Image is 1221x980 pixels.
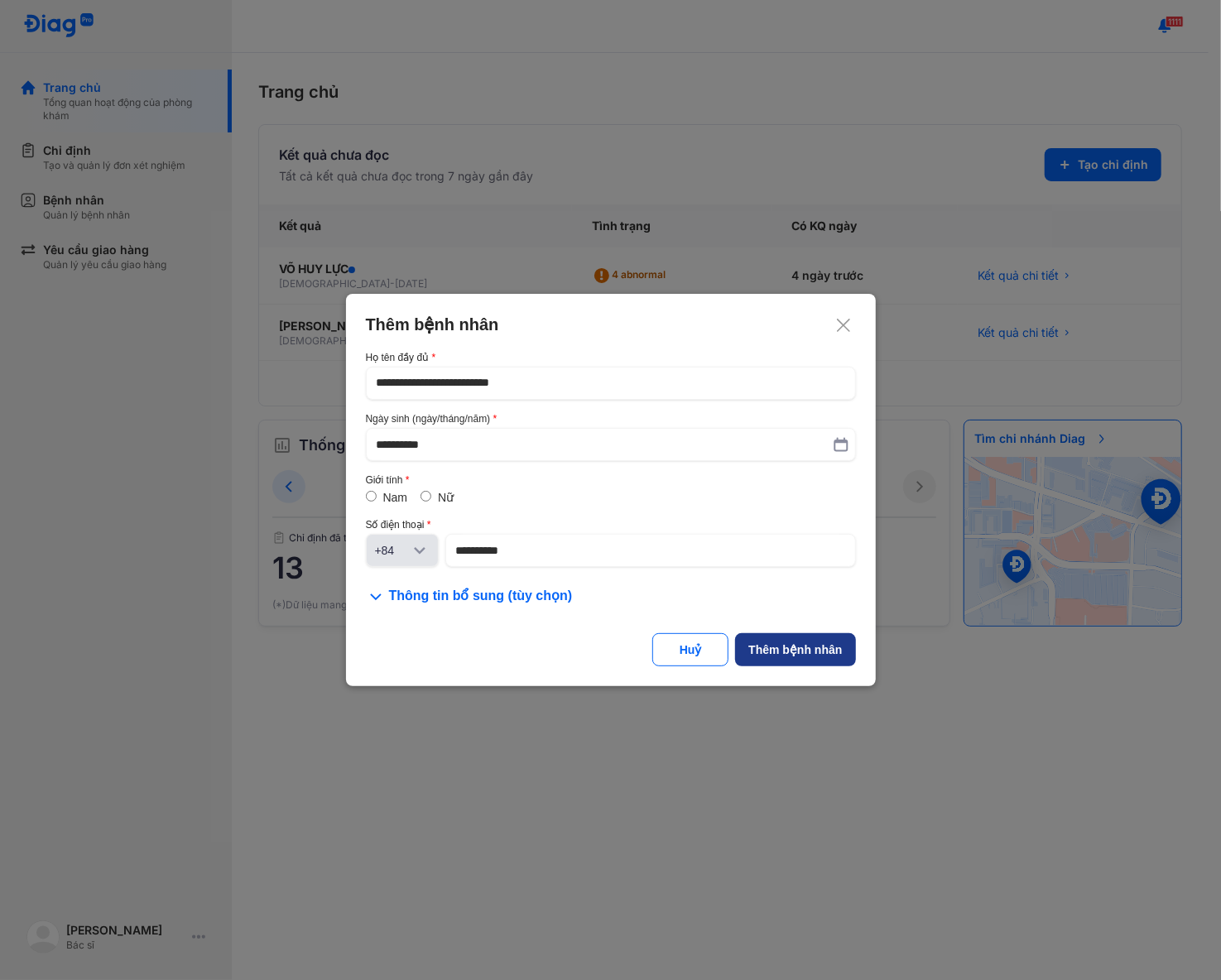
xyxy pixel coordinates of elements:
label: Nam [383,491,408,504]
div: Ngày sinh (ngày/tháng/năm) [366,413,856,425]
div: Họ tên đầy đủ [366,352,856,363]
span: Thông tin bổ sung (tùy chọn) [389,587,573,607]
div: Thêm bệnh nhân [366,314,856,335]
div: +84 [375,542,410,559]
label: Nữ [438,491,454,504]
div: Thêm bệnh nhân [748,641,842,658]
div: Giới tính [366,474,856,486]
button: Thêm bệnh nhân [735,633,855,666]
div: Số điện thoại [366,519,856,531]
button: Huỷ [652,633,728,666]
